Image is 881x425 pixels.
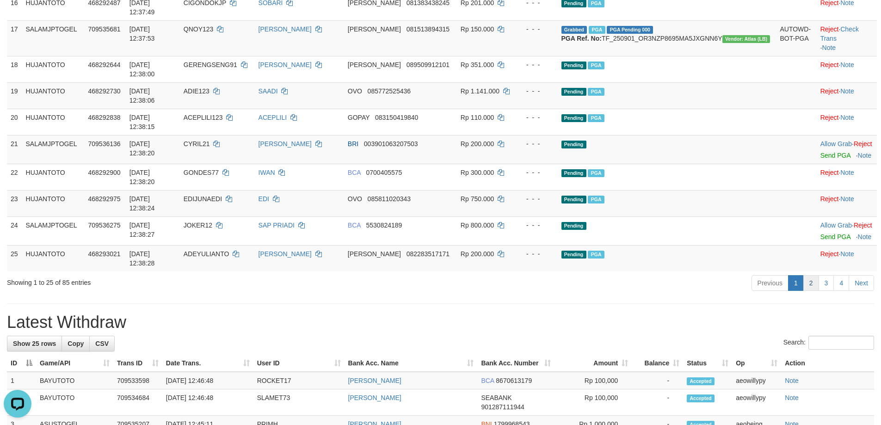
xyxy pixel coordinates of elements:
[840,61,854,68] a: Note
[477,355,554,372] th: Bank Acc. Number: activate to sort column ascending
[558,20,776,56] td: TF_250901_OR3NZP8695MA5JXGNN6Y
[184,25,214,33] span: QNOY123
[588,88,604,96] span: Marked by aeoanne
[259,195,269,203] a: EDI
[366,169,402,176] span: Copy 0700405575 to clipboard
[113,355,162,372] th: Trans ID: activate to sort column ascending
[348,114,370,121] span: GOPAY
[345,355,478,372] th: Bank Acc. Name: activate to sort column ascending
[162,389,253,416] td: [DATE] 12:46:48
[368,87,411,95] span: Copy 085772525436 to clipboard
[518,221,554,230] div: - - -
[7,245,22,271] td: 25
[348,87,362,95] span: OVO
[7,164,22,190] td: 22
[632,372,683,389] td: -
[113,372,162,389] td: 709533598
[22,20,85,56] td: SALAMJPTOGEL
[22,135,85,164] td: SALAMJPTOGEL
[854,140,872,148] a: Reject
[461,25,494,33] span: Rp 150.000
[129,169,155,185] span: [DATE] 12:38:20
[732,372,781,389] td: aeowillypy
[589,26,605,34] span: Marked by aeohong
[840,114,854,121] a: Note
[561,169,586,177] span: Pending
[820,152,850,159] a: Send PGA
[632,355,683,372] th: Balance: activate to sort column ascending
[184,114,223,121] span: ACEPLILI123
[88,87,121,95] span: 468292730
[496,377,532,384] span: Copy 8670613179 to clipboard
[732,355,781,372] th: Op: activate to sort column ascending
[817,190,877,216] td: ·
[62,336,90,351] a: Copy
[7,313,874,332] h1: Latest Withdraw
[554,389,632,416] td: Rp 100,000
[518,113,554,122] div: - - -
[7,190,22,216] td: 23
[820,222,852,229] a: Allow Grab
[407,25,450,33] span: Copy 081513894315 to clipboard
[184,222,212,229] span: JOKER12
[518,86,554,96] div: - - -
[461,169,494,176] span: Rp 300.000
[68,340,84,347] span: Copy
[36,389,113,416] td: BAYUTOTO
[348,25,401,33] span: [PERSON_NAME]
[22,245,85,271] td: HUJANTOTO
[7,135,22,164] td: 21
[88,25,121,33] span: 709535681
[89,336,115,351] a: CSV
[820,195,839,203] a: Reject
[854,222,872,229] a: Reject
[607,26,653,34] span: PGA Pending
[7,82,22,109] td: 19
[561,141,586,148] span: Pending
[184,140,210,148] span: CYRIL21
[7,20,22,56] td: 17
[840,195,854,203] a: Note
[461,114,494,121] span: Rp 110.000
[129,25,155,42] span: [DATE] 12:37:53
[819,275,834,291] a: 3
[781,355,874,372] th: Action
[840,169,854,176] a: Note
[7,274,360,287] div: Showing 1 to 25 of 85 entries
[348,195,362,203] span: OVO
[162,372,253,389] td: [DATE] 12:46:48
[129,140,155,157] span: [DATE] 12:38:20
[461,140,494,148] span: Rp 200.000
[129,114,155,130] span: [DATE] 12:38:15
[687,394,715,402] span: Accepted
[803,275,819,291] a: 2
[833,275,849,291] a: 4
[554,372,632,389] td: Rp 100,000
[561,251,586,259] span: Pending
[22,190,85,216] td: HUJANTOTO
[7,56,22,82] td: 18
[129,250,155,267] span: [DATE] 12:38:28
[461,61,494,68] span: Rp 351.000
[113,389,162,416] td: 709534684
[259,61,312,68] a: [PERSON_NAME]
[184,169,219,176] span: GONDES77
[88,169,121,176] span: 468292900
[129,87,155,104] span: [DATE] 12:38:06
[817,216,877,245] td: ·
[88,61,121,68] span: 468292644
[687,377,715,385] span: Accepted
[88,195,121,203] span: 468292975
[184,87,209,95] span: ADIE123
[407,61,450,68] span: Copy 089509912101 to clipboard
[518,25,554,34] div: - - -
[22,109,85,135] td: HUJANTOTO
[481,377,494,384] span: BCA
[817,82,877,109] td: ·
[820,250,839,258] a: Reject
[375,114,418,121] span: Copy 083150419840 to clipboard
[129,222,155,238] span: [DATE] 12:38:27
[22,164,85,190] td: HUJANTOTO
[554,355,632,372] th: Amount: activate to sort column ascending
[561,88,586,96] span: Pending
